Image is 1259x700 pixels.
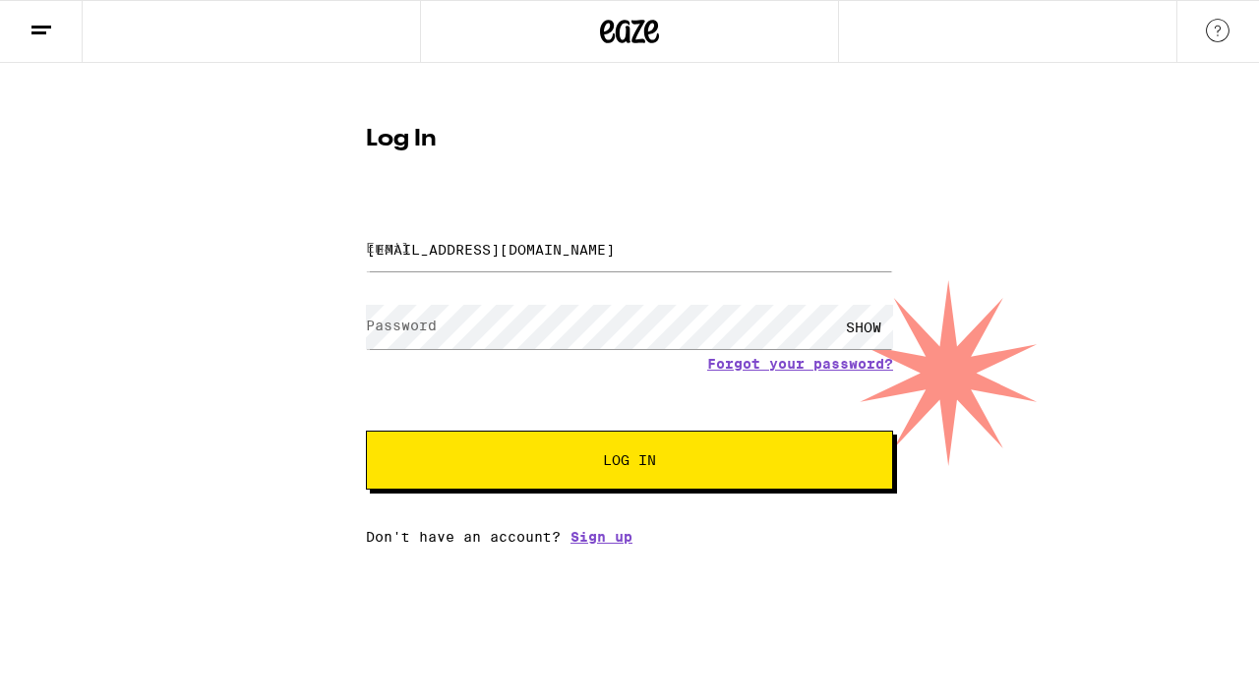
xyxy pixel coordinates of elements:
button: Log In [366,431,893,490]
a: Sign up [570,529,632,545]
input: Email [366,227,893,271]
label: Email [366,240,410,256]
div: SHOW [834,305,893,349]
span: Hi. Need any help? [12,14,142,29]
div: Don't have an account? [366,529,893,545]
h1: Log In [366,128,893,151]
a: Forgot your password? [707,356,893,372]
label: Password [366,318,437,333]
span: Log In [603,453,656,467]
